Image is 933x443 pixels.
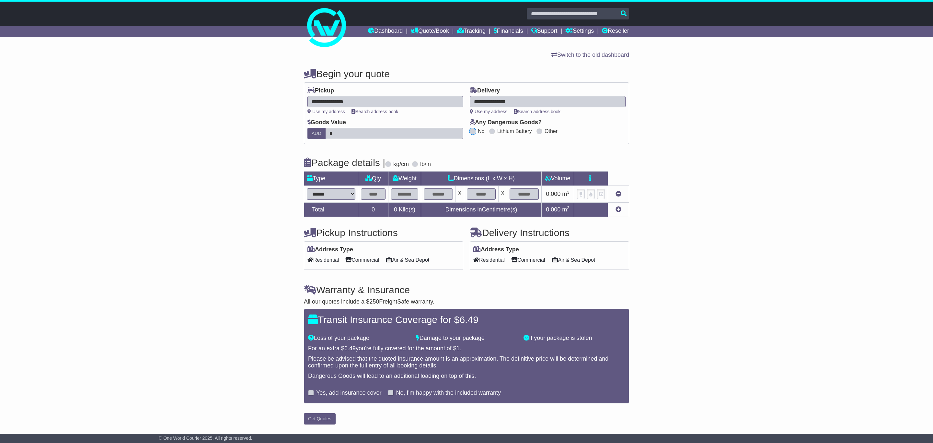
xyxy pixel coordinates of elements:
[602,26,629,37] a: Reseller
[520,335,628,342] div: If your package is stolen
[304,68,629,79] h4: Begin your quote
[308,373,625,380] div: Dangerous Goods will lead to an additional loading on top of this.
[473,255,505,265] span: Residential
[457,26,486,37] a: Tracking
[308,345,625,352] div: For an extra $ you're fully covered for the amount of $ .
[470,87,500,94] label: Delivery
[304,284,629,295] h4: Warranty & Insurance
[369,298,379,305] span: 250
[307,128,326,139] label: AUD
[511,255,545,265] span: Commercial
[567,205,570,210] sup: 3
[388,203,421,217] td: Kilo(s)
[552,255,595,265] span: Air & Sea Depot
[514,109,560,114] a: Search address book
[386,255,430,265] span: Air & Sea Depot
[344,345,356,352] span: 6.49
[470,227,629,238] h4: Delivery Instructions
[616,191,621,197] a: Remove this item
[305,335,413,342] div: Loss of your package
[546,191,560,197] span: 0.000
[459,314,478,325] span: 6.49
[308,314,625,325] h4: Transit Insurance Coverage for $
[497,128,532,134] label: Lithium Battery
[551,52,629,58] a: Switch to the old dashboard
[546,206,560,213] span: 0.000
[456,345,460,352] span: 1
[304,172,358,186] td: Type
[393,161,409,168] label: kg/cm
[307,246,353,253] label: Address Type
[562,206,570,213] span: m
[478,128,484,134] label: No
[304,227,463,238] h4: Pickup Instructions
[394,206,397,213] span: 0
[455,186,464,203] td: x
[616,206,621,213] a: Add new item
[531,26,557,37] a: Support
[494,26,523,37] a: Financials
[304,157,385,168] h4: Package details |
[388,172,421,186] td: Weight
[421,203,541,217] td: Dimensions in Centimetre(s)
[345,255,379,265] span: Commercial
[541,172,574,186] td: Volume
[308,355,625,369] div: Please be advised that the quoted insurance amount is an approximation. The definitive price will...
[421,172,541,186] td: Dimensions (L x W x H)
[411,26,449,37] a: Quote/Book
[307,87,334,94] label: Pickup
[304,298,629,305] div: All our quotes include a $ FreightSafe warranty.
[567,190,570,195] sup: 3
[565,26,594,37] a: Settings
[316,389,381,397] label: Yes, add insurance cover
[545,128,558,134] label: Other
[413,335,521,342] div: Damage to your package
[420,161,431,168] label: lb/in
[396,389,501,397] label: No, I'm happy with the included warranty
[159,436,252,441] span: © One World Courier 2025. All rights reserved.
[307,119,346,126] label: Goods Value
[358,203,388,217] td: 0
[307,255,339,265] span: Residential
[562,191,570,197] span: m
[499,186,507,203] td: x
[368,26,403,37] a: Dashboard
[351,109,398,114] a: Search address book
[307,109,345,114] a: Use my address
[470,109,507,114] a: Use my address
[304,413,336,425] button: Get Quotes
[304,203,358,217] td: Total
[473,246,519,253] label: Address Type
[358,172,388,186] td: Qty
[470,119,542,126] label: Any Dangerous Goods?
